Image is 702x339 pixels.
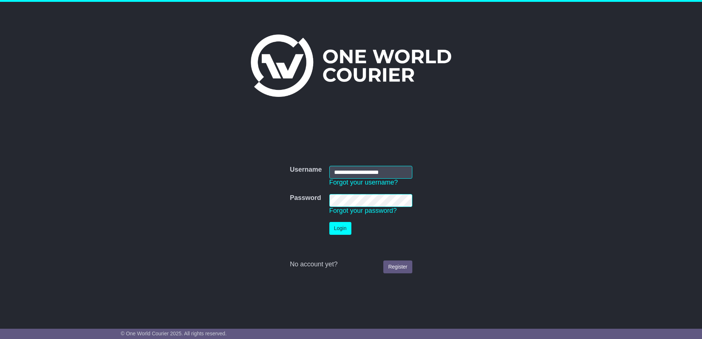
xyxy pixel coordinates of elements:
a: Forgot your password? [329,207,397,214]
span: © One World Courier 2025. All rights reserved. [121,331,227,336]
img: One World [251,34,451,97]
a: Forgot your username? [329,179,398,186]
div: No account yet? [290,260,412,269]
label: Password [290,194,321,202]
a: Register [383,260,412,273]
button: Login [329,222,351,235]
label: Username [290,166,322,174]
